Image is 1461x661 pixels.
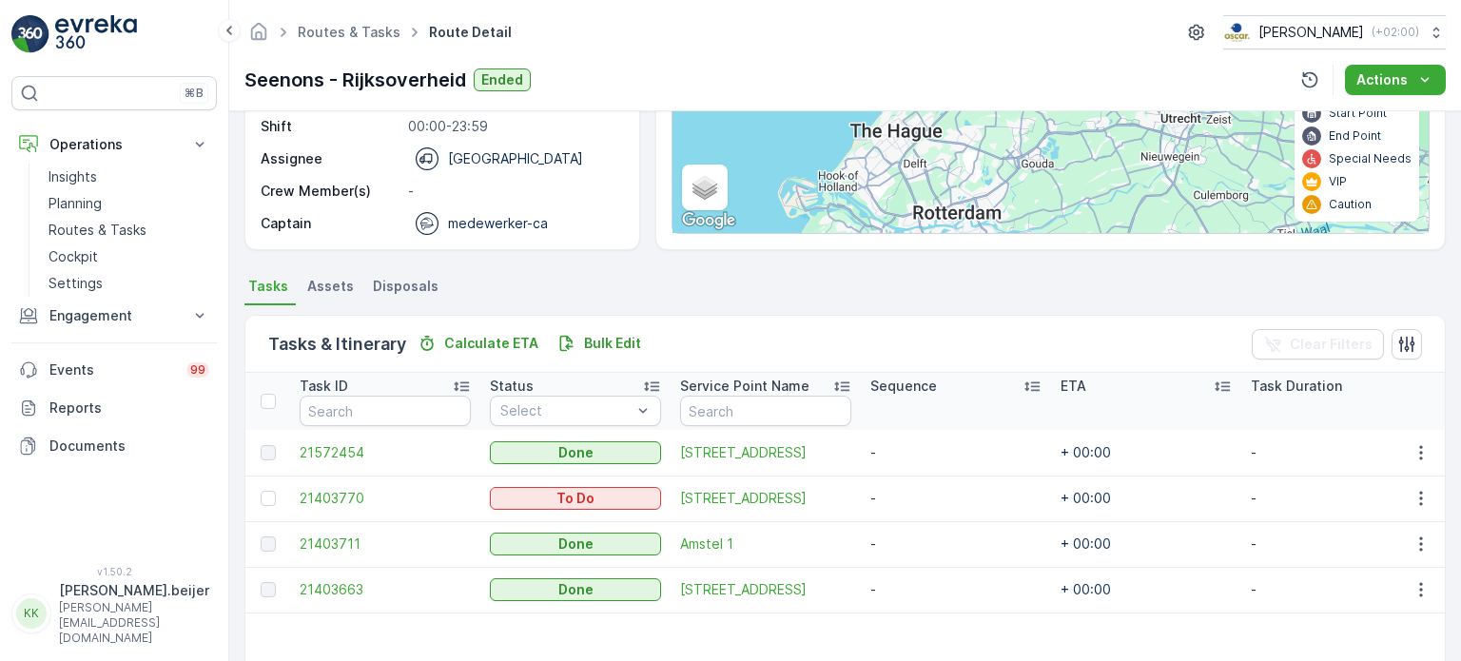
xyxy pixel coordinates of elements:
p: End Point [1329,128,1381,144]
p: Cockpit [49,247,98,266]
span: Route Detail [425,23,516,42]
a: Settings [41,270,217,297]
span: v 1.50.2 [11,566,217,577]
img: logo_light-DOdMpM7g.png [55,15,137,53]
input: Search [680,396,851,426]
p: Ended [481,70,523,89]
p: Service Point Name [680,377,809,396]
button: Actions [1345,65,1446,95]
p: ( +02:00 ) [1372,25,1419,40]
td: - [1241,567,1432,612]
a: Insights [41,164,217,190]
a: Documents [11,427,217,465]
p: [PERSON_NAME] [1258,23,1364,42]
div: KK [16,598,47,629]
span: [STREET_ADDRESS] [680,580,851,599]
a: Weesperplein 11 [680,580,851,599]
button: To Do [490,487,661,510]
td: - [861,430,1051,476]
p: 99 [190,362,205,378]
p: Clear Filters [1290,335,1373,354]
span: [STREET_ADDRESS] [680,489,851,508]
div: Toggle Row Selected [261,536,276,552]
a: 21403711 [300,535,471,554]
p: [PERSON_NAME][EMAIL_ADDRESS][DOMAIN_NAME] [59,600,209,646]
td: + 00:00 [1051,521,1241,567]
p: To Do [556,489,594,508]
img: basis-logo_rgb2x.png [1223,22,1251,43]
td: - [1241,521,1432,567]
td: - [1241,476,1432,521]
a: Homepage [248,29,269,45]
td: + 00:00 [1051,567,1241,612]
p: Crew Member(s) [261,182,400,201]
p: Actions [1356,70,1408,89]
button: Clear Filters [1252,329,1384,360]
p: Task ID [300,377,348,396]
p: Settings [49,274,103,293]
p: Done [558,443,594,462]
a: Amstel 1 [680,535,851,554]
div: Toggle Row Selected [261,491,276,506]
p: ETA [1061,377,1086,396]
p: Task Duration [1251,377,1342,396]
td: - [861,476,1051,521]
p: Bulk Edit [584,334,641,353]
p: [PERSON_NAME].beijer [59,581,209,600]
span: Disposals [373,277,438,296]
a: 21403770 [300,489,471,508]
p: Shift [261,117,400,136]
p: Start Point [1329,106,1387,121]
td: - [1241,430,1432,476]
p: Tasks & Itinerary [268,331,406,358]
p: Captain [261,214,311,233]
a: 21572454 [300,443,471,462]
div: Toggle Row Selected [261,582,276,597]
button: Ended [474,68,531,91]
input: Search [300,396,471,426]
button: Bulk Edit [550,332,649,355]
button: Engagement [11,297,217,335]
p: ⌘B [185,86,204,101]
span: 21403663 [300,580,471,599]
p: [GEOGRAPHIC_DATA] [448,149,583,168]
button: [PERSON_NAME](+02:00) [1223,15,1446,49]
a: Events99 [11,351,217,389]
p: medewerker-ca [448,214,548,233]
button: Done [490,578,661,601]
p: Reports [49,399,209,418]
p: Documents [49,437,209,456]
a: Open this area in Google Maps (opens a new window) [677,208,740,233]
p: Select [500,401,632,420]
p: Special Needs [1329,151,1412,166]
a: Weesperplein 8 [680,489,851,508]
p: Engagement [49,306,179,325]
td: - [861,521,1051,567]
a: Cockpit [41,243,217,270]
p: Seenons - Rijksoverheid [244,66,466,94]
p: Status [490,377,534,396]
p: - [408,182,618,201]
p: Sequence [870,377,937,396]
div: Toggle Row Selected [261,445,276,460]
button: Done [490,533,661,555]
p: Events [49,360,175,379]
a: Planning [41,190,217,217]
img: logo [11,15,49,53]
span: Assets [307,277,354,296]
a: Routes & Tasks [41,217,217,243]
td: + 00:00 [1051,430,1241,476]
p: Calculate ETA [444,334,538,353]
p: Routes & Tasks [49,221,146,240]
td: + 00:00 [1051,476,1241,521]
button: Calculate ETA [410,332,546,355]
span: Tasks [248,277,288,296]
p: Done [558,580,594,599]
p: Planning [49,194,102,213]
img: Google [677,208,740,233]
a: Routes & Tasks [298,24,400,40]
